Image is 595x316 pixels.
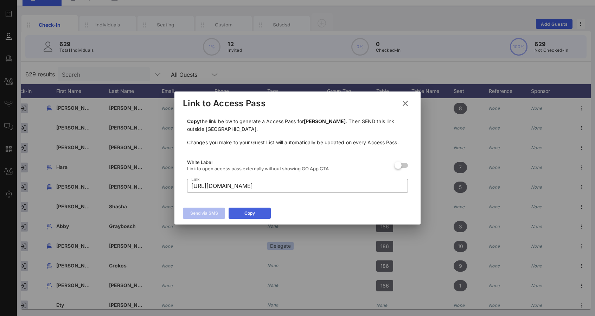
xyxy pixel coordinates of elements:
b: Copy [187,118,200,124]
div: White Label [187,159,389,165]
label: Link [191,177,199,182]
div: Link to open access pass externally without showing GO App CTA [187,166,389,171]
div: Copy [244,210,255,217]
button: Copy [229,208,271,219]
div: Send via SMS [190,210,218,217]
button: Send via SMS [183,208,225,219]
div: Link to Access Pass [183,98,265,109]
p: the link below to generate a Access Pass for . Then SEND this link outside [GEOGRAPHIC_DATA]. [187,118,408,133]
b: [PERSON_NAME] [304,118,346,124]
p: Changes you make to your Guest List will automatically be updated on every Access Pass. [187,139,408,146]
